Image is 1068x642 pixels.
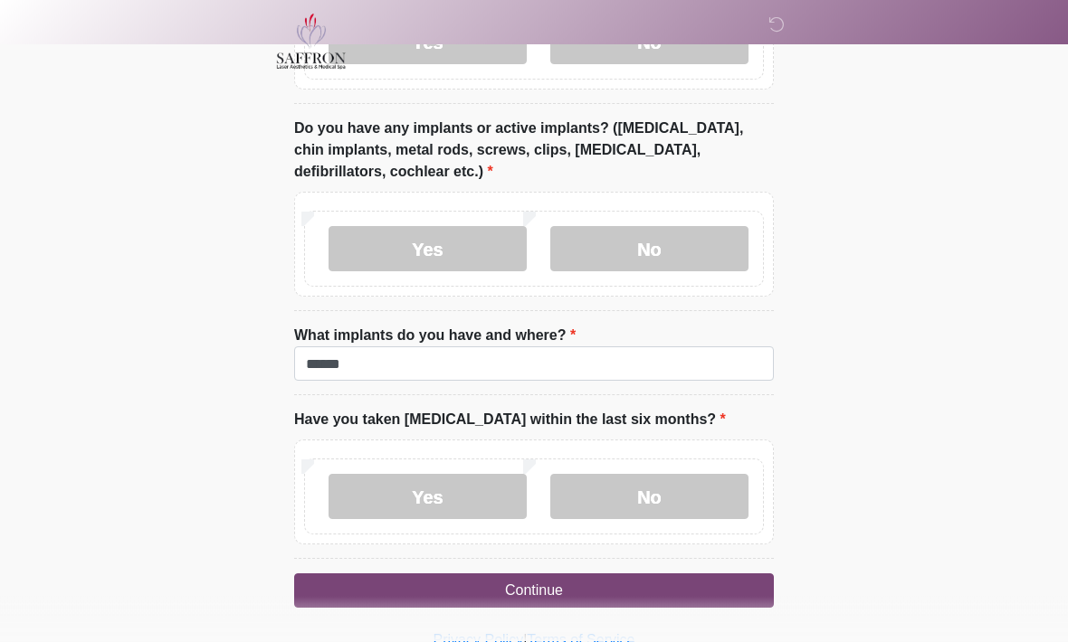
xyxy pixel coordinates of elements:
[294,574,774,609] button: Continue
[294,410,726,431] label: Have you taken [MEDICAL_DATA] within the last six months?
[294,326,576,347] label: What implants do you have and where?
[294,118,774,184] label: Do you have any implants or active implants? ([MEDICAL_DATA], chin implants, metal rods, screws, ...
[550,475,749,520] label: No
[329,227,527,272] label: Yes
[329,475,527,520] label: Yes
[550,227,749,272] label: No
[276,14,347,70] img: Saffron Laser Aesthetics and Medical Spa Logo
